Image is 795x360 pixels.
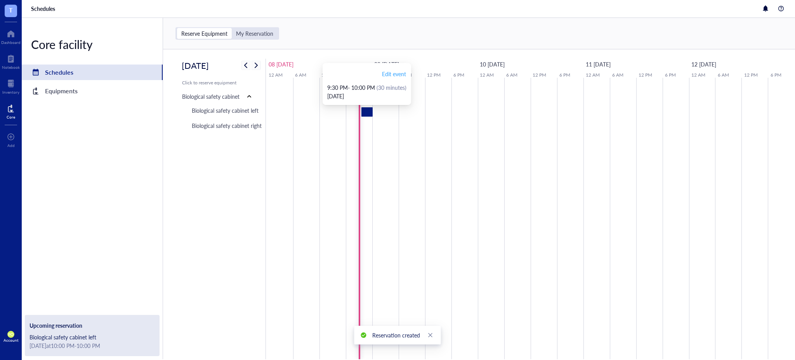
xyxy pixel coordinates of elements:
[531,70,548,80] a: 12 PM
[30,341,155,350] div: [DATE] at 10:00 PM - 10:00 PM
[22,37,163,52] div: Core facility
[478,58,507,70] a: September 10, 2025
[182,92,240,101] div: Biological safety cabinet
[293,70,308,80] a: 6 AM
[22,83,163,99] a: Equipments
[372,331,420,339] div: Reservation created
[2,77,19,94] a: Inventory
[45,67,73,78] div: Schedules
[236,30,273,37] div: My Reservation
[45,86,78,96] div: Equipments
[425,70,443,80] a: 12 PM
[327,92,406,100] div: [DATE]
[663,70,678,80] a: 6 PM
[557,70,572,80] a: 6 PM
[31,5,57,12] a: Schedules
[252,61,261,70] button: Next week
[3,338,19,343] div: Account
[2,90,19,94] div: Inventory
[382,70,406,78] span: Edit event
[478,70,496,80] a: 12 AM
[382,68,406,80] button: Edit event
[7,115,15,119] div: Core
[22,65,163,80] a: Schedules
[1,28,21,45] a: Dashboard
[7,102,15,119] a: Core
[182,59,209,72] h2: [DATE]
[451,70,466,80] a: 6 PM
[637,70,654,80] a: 12 PM
[1,40,21,45] div: Dashboard
[267,58,295,70] a: September 8, 2025
[689,58,718,70] a: September 12, 2025
[2,52,20,70] a: Notebook
[30,321,155,330] div: Upcoming reservation
[7,143,15,148] div: Add
[584,70,602,80] a: 12 AM
[177,28,232,39] div: Reserve Equipment
[175,27,279,40] div: segmented control
[689,70,707,80] a: 12 AM
[584,58,613,70] a: September 11, 2025
[8,332,14,337] span: PO
[428,332,433,338] span: close
[267,70,285,80] a: 12 AM
[375,84,406,91] span: (30 minutes)
[241,61,250,70] button: Previous week
[9,5,13,15] span: T
[769,70,783,80] a: 6 PM
[2,65,20,70] div: Notebook
[30,333,155,341] div: Biological safety cabinet left
[181,30,227,37] div: Reserve Equipment
[610,70,625,80] a: 6 AM
[327,83,406,92] div: 9:30 PM - 10:00 PM
[192,121,262,130] div: Biological safety cabinet right
[192,106,259,115] div: Biological safety cabinet left
[504,70,519,80] a: 6 AM
[426,331,435,339] a: Close
[232,28,278,39] div: My Reservation
[319,70,337,80] a: 12 PM
[742,70,760,80] a: 12 PM
[716,70,731,80] a: 6 AM
[182,79,254,86] div: Click to reserve equipment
